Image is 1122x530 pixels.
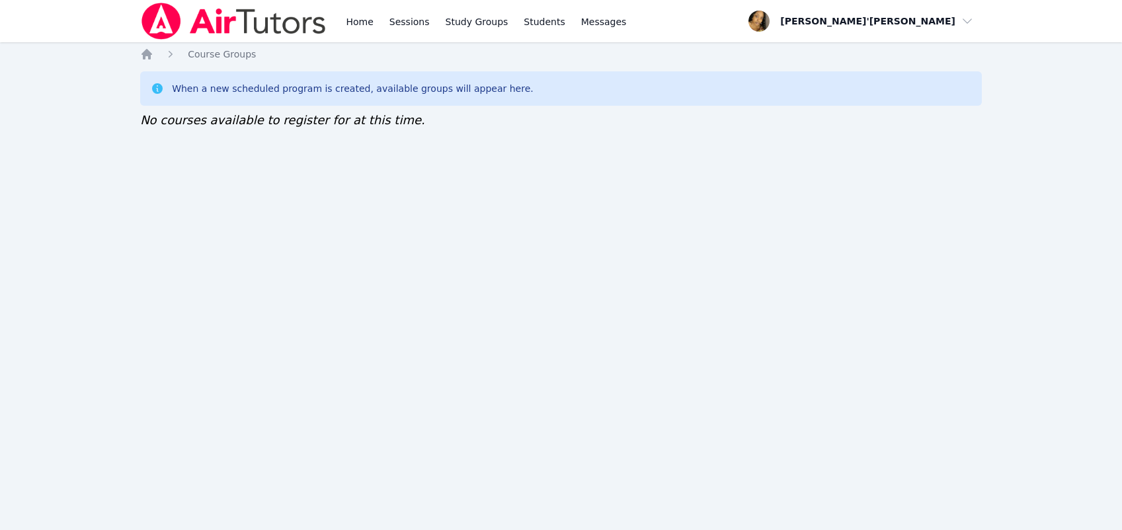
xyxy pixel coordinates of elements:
[172,82,534,95] div: When a new scheduled program is created, available groups will appear here.
[140,113,425,127] span: No courses available to register for at this time.
[188,49,256,59] span: Course Groups
[188,48,256,61] a: Course Groups
[140,48,982,61] nav: Breadcrumb
[140,3,327,40] img: Air Tutors
[581,15,627,28] span: Messages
